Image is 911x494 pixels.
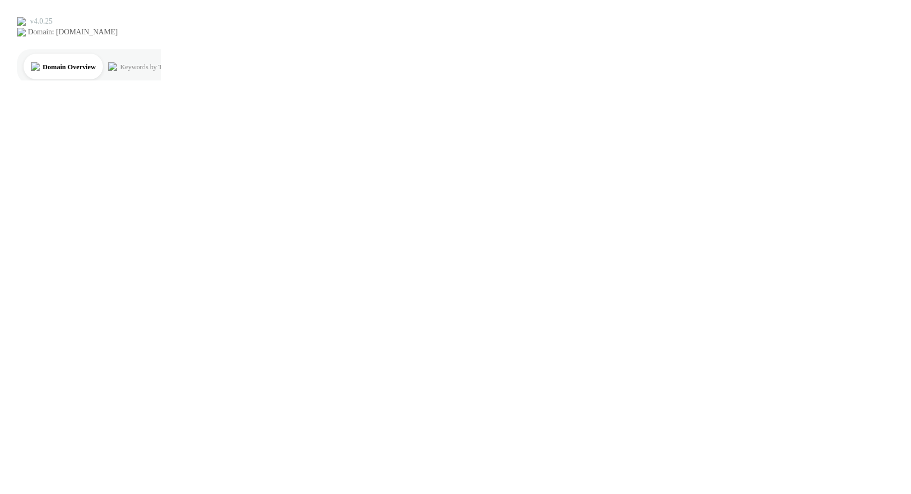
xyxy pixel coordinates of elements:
[120,63,177,70] div: Keywords by Traffic
[17,17,26,26] img: logo_orange.svg
[43,63,96,70] div: Domain Overview
[31,62,40,71] img: tab_domain_overview_orange.svg
[30,17,53,26] div: v 4.0.25
[108,62,117,71] img: tab_keywords_by_traffic_grey.svg
[17,28,26,36] img: website_grey.svg
[28,28,118,36] div: Domain: [DOMAIN_NAME]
